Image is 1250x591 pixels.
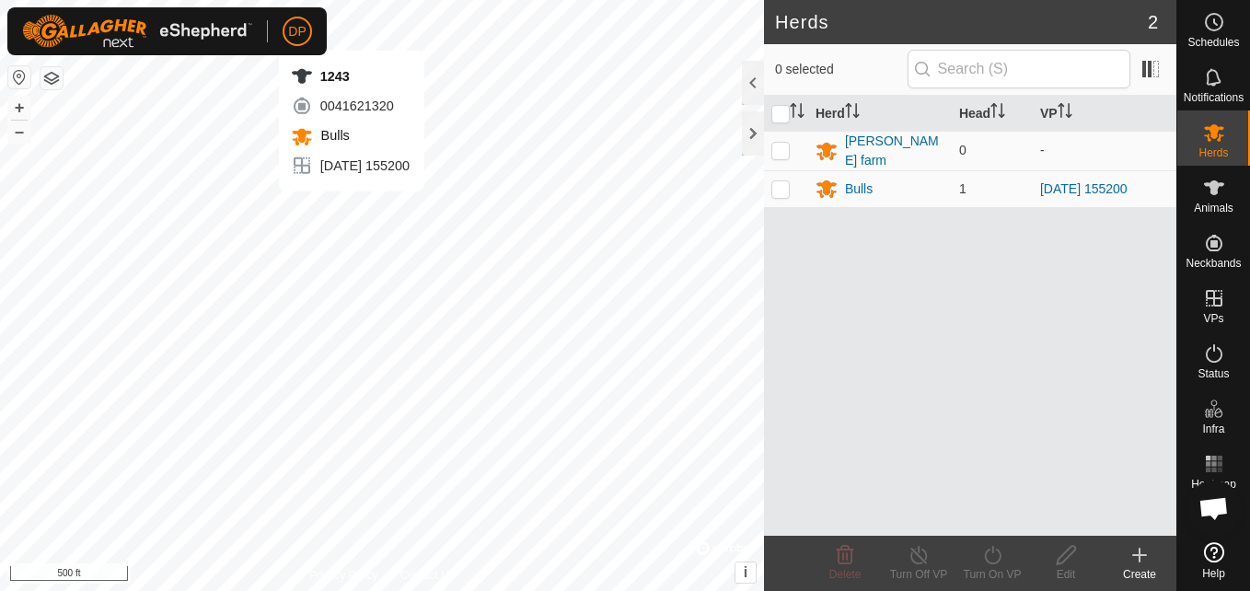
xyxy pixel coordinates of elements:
a: Contact Us [400,567,455,584]
span: 0 [959,143,966,157]
button: Reset Map [8,66,30,88]
span: Infra [1202,423,1224,435]
img: Gallagher Logo [22,15,252,48]
div: Turn Off VP [882,566,955,583]
button: i [735,562,756,583]
div: 0041621320 [291,95,410,117]
h2: Herds [775,11,1148,33]
span: Bulls [317,128,350,143]
span: Schedules [1187,37,1239,48]
td: - [1033,131,1176,170]
button: Map Layers [41,67,63,89]
button: – [8,121,30,143]
span: DP [288,22,306,41]
span: Animals [1194,203,1233,214]
span: Help [1202,568,1225,579]
th: Head [952,96,1033,132]
span: Neckbands [1186,258,1241,269]
span: 1 [959,181,966,196]
div: [DATE] 155200 [291,155,410,177]
a: Help [1177,535,1250,586]
span: Heatmap [1191,479,1236,490]
span: Herds [1198,147,1228,158]
button: + [8,97,30,119]
span: Status [1198,368,1229,379]
p-sorticon: Activate to sort [990,106,1005,121]
input: Search (S) [908,50,1130,88]
a: [DATE] 155200 [1040,181,1128,196]
span: 0 selected [775,60,908,79]
p-sorticon: Activate to sort [1058,106,1072,121]
span: Notifications [1184,92,1244,103]
div: Turn On VP [955,566,1029,583]
th: VP [1033,96,1176,132]
a: Privacy Policy [309,567,378,584]
div: Bulls [845,180,873,199]
div: Edit [1029,566,1103,583]
span: Delete [829,568,862,581]
p-sorticon: Activate to sort [790,106,804,121]
span: VPs [1203,313,1223,324]
div: Create [1103,566,1176,583]
span: 2 [1148,8,1158,36]
div: [PERSON_NAME] farm [845,132,944,170]
div: 1243 [291,65,410,87]
div: Open chat [1186,481,1242,536]
th: Herd [808,96,952,132]
p-sorticon: Activate to sort [845,106,860,121]
span: i [744,564,747,580]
